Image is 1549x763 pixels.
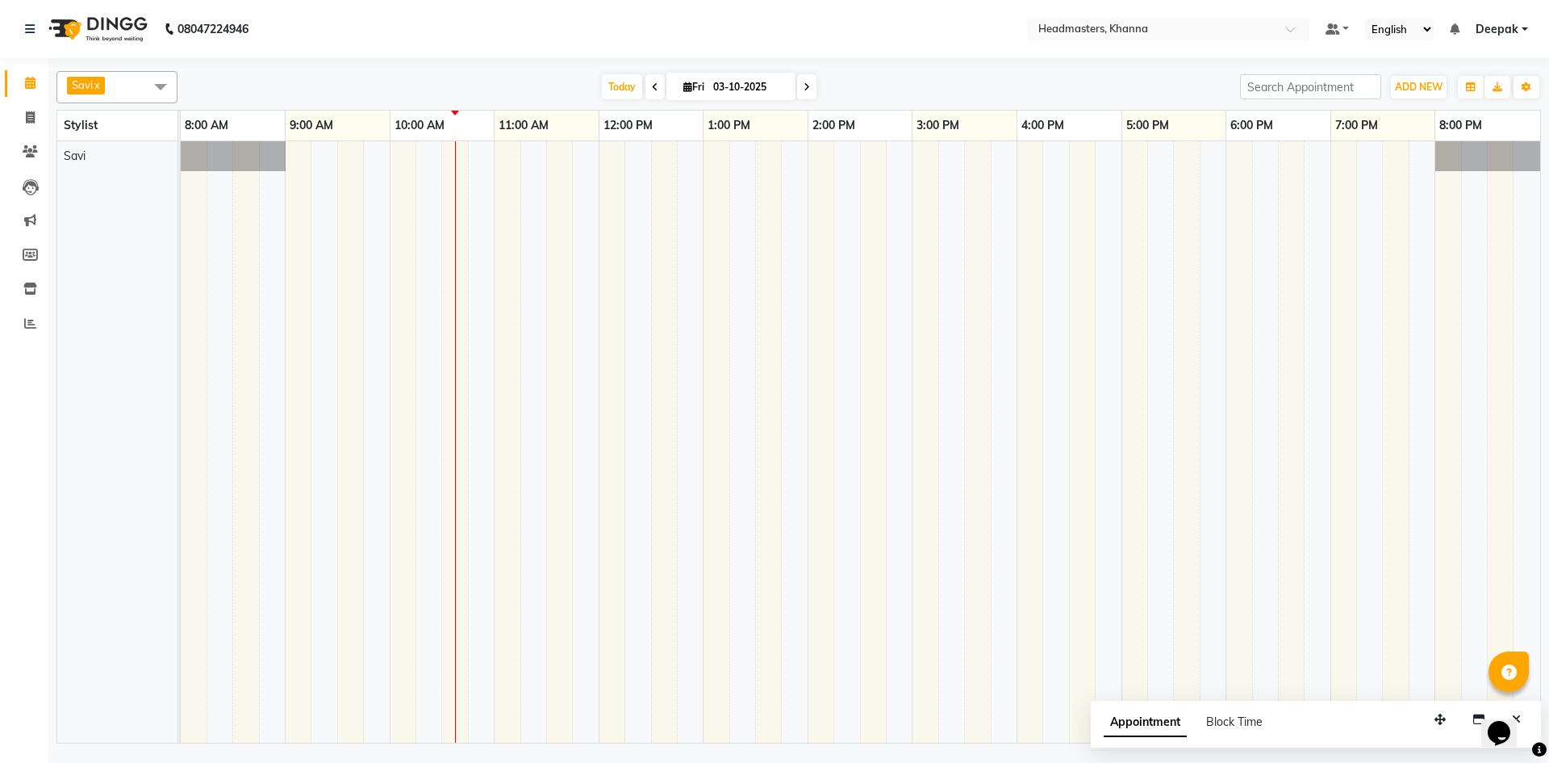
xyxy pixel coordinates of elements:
img: logo [41,6,152,52]
a: 8:00 AM [181,114,232,137]
a: 5:00 PM [1122,114,1173,137]
span: Appointment [1104,708,1187,737]
a: 11:00 AM [495,114,553,137]
span: ADD NEW [1395,81,1443,93]
a: 2:00 PM [808,114,859,137]
b: 08047224946 [177,6,248,52]
iframe: chat widget [1481,698,1533,747]
input: 2025-10-03 [708,75,789,99]
span: Savi [72,78,93,91]
span: Savi [64,149,86,163]
a: x [93,78,100,91]
a: 10:00 AM [390,114,449,137]
a: 6:00 PM [1226,114,1277,137]
a: 1:00 PM [704,114,754,137]
input: Search Appointment [1240,74,1381,99]
span: Block Time [1206,715,1263,729]
a: 12:00 PM [599,114,657,137]
span: Today [602,74,642,99]
span: Deepak [1476,21,1518,38]
a: 4:00 PM [1017,114,1068,137]
a: 7:00 PM [1331,114,1382,137]
span: Stylist [64,118,98,132]
span: Fri [679,81,708,93]
a: 9:00 AM [286,114,337,137]
button: ADD NEW [1391,76,1447,99]
a: 8:00 PM [1435,114,1486,137]
a: 3:00 PM [912,114,963,137]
